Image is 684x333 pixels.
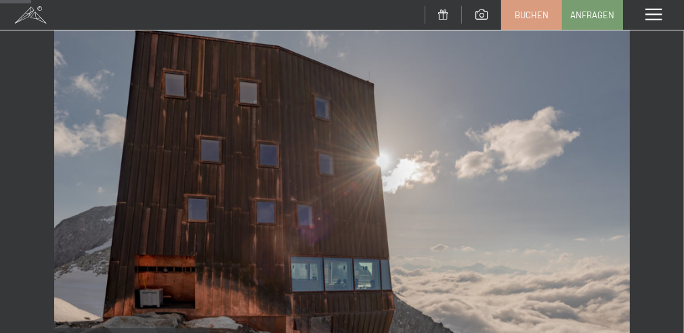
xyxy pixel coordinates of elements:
a: Anfragen [563,1,622,29]
span: Anfragen [571,9,615,21]
span: Buchen [515,9,549,21]
a: Buchen [502,1,561,29]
